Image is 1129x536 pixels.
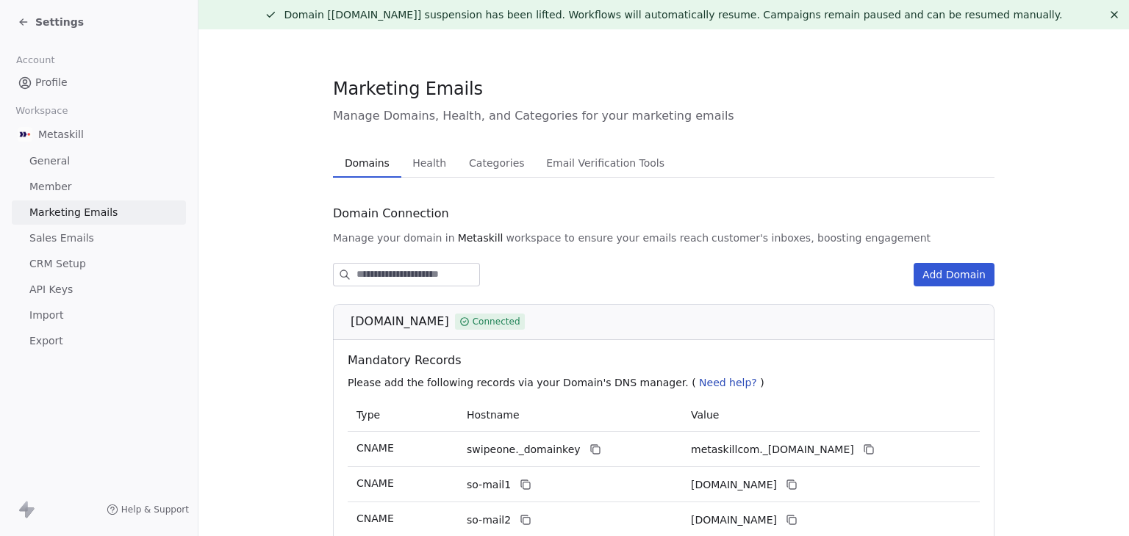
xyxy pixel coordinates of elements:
span: Manage your domain in [333,231,455,245]
span: Member [29,179,72,195]
span: Domains [339,153,395,173]
span: General [29,153,70,169]
span: Domain Connection [333,205,449,222]
span: CNAME [356,477,394,489]
span: Categories [463,153,530,173]
span: customer's inboxes, boosting engagement [712,231,931,245]
p: Please add the following records via your Domain's DNS manager. ( ) [348,375,986,390]
span: metaskillcom2.swipeone.email [691,513,777,528]
span: Metaskill [458,231,503,245]
span: API Keys [29,282,73,297]
a: CRM Setup [12,252,186,276]
span: Export [29,333,63,349]
span: Manage Domains, Health, and Categories for your marketing emails [333,107,994,125]
p: Type [356,408,449,423]
span: so-mail1 [467,477,511,493]
span: swipeone._domainkey [467,442,581,457]
span: Sales Emails [29,231,94,246]
span: Metaskill [38,127,84,142]
img: AVATAR%20METASKILL%20-%20Colori%20Positivo.png [18,127,32,142]
a: Sales Emails [12,226,186,250]
span: Domain [[DOMAIN_NAME]] suspension has been lifted. Workflows will automatically resume. Campaigns... [284,9,1062,21]
span: Workspace [10,100,74,122]
a: General [12,149,186,173]
span: Import [29,308,63,323]
a: Member [12,175,186,199]
span: Account [10,49,61,71]
span: Hostname [467,409,520,421]
a: Profile [12,70,186,95]
span: Profile [35,75,68,90]
a: Help & Support [107,504,189,515]
span: Value [691,409,719,421]
span: so-mail2 [467,513,511,528]
span: metaskillcom._domainkey.swipeone.email [691,442,854,457]
span: CRM Setup [29,256,86,272]
span: workspace to ensure your emails reach [506,231,709,245]
span: Connected [473,315,520,328]
span: Health [406,153,452,173]
span: metaskillcom1.swipeone.email [691,477,777,493]
span: Mandatory Records [348,352,986,369]
span: [DOMAIN_NAME] [351,313,449,330]
a: Export [12,329,186,353]
span: Marketing Emails [333,78,483,100]
span: Need help? [699,377,757,388]
a: API Keys [12,278,186,302]
span: CNAME [356,513,394,524]
a: Import [12,303,186,327]
span: Marketing Emails [29,205,118,220]
span: Settings [35,15,84,29]
span: Email Verification Tools [540,153,670,173]
a: Marketing Emails [12,200,186,225]
button: Add Domain [914,263,994,286]
span: Help & Support [121,504,189,515]
span: CNAME [356,442,394,454]
a: Settings [18,15,84,29]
